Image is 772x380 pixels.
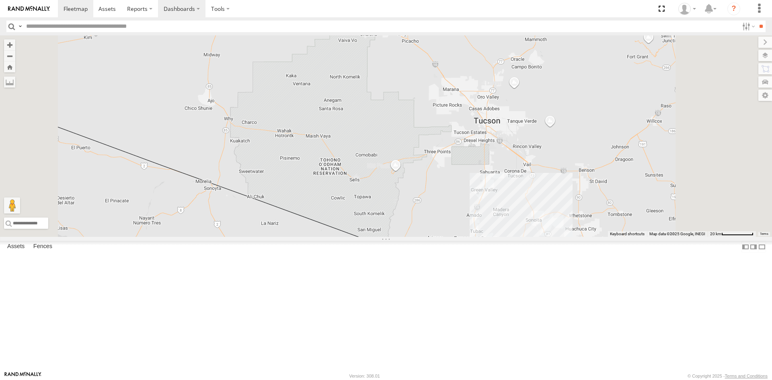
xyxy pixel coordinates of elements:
button: Drag Pegman onto the map to open Street View [4,197,20,214]
label: Search Query [17,21,23,32]
label: Measure [4,76,15,88]
label: Assets [3,241,29,253]
div: Version: 308.01 [349,374,380,378]
label: Fences [29,241,56,253]
div: Sylvia McKeever [675,3,699,15]
a: Terms (opens in new tab) [760,232,768,236]
button: Zoom out [4,50,15,62]
span: 20 km [710,232,721,236]
label: Dock Summary Table to the Right [749,241,758,253]
label: Search Filter Options [739,21,756,32]
button: Keyboard shortcuts [610,231,645,237]
a: Terms and Conditions [725,374,768,378]
div: © Copyright 2025 - [688,374,768,378]
label: Dock Summary Table to the Left [741,241,749,253]
span: Map data ©2025 Google, INEGI [649,232,705,236]
img: rand-logo.svg [8,6,50,12]
label: Hide Summary Table [758,241,766,253]
button: Zoom in [4,39,15,50]
label: Map Settings [758,90,772,101]
button: Zoom Home [4,62,15,72]
button: Map Scale: 20 km per 76 pixels [708,231,756,237]
i: ? [727,2,740,15]
a: Visit our Website [4,372,41,380]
